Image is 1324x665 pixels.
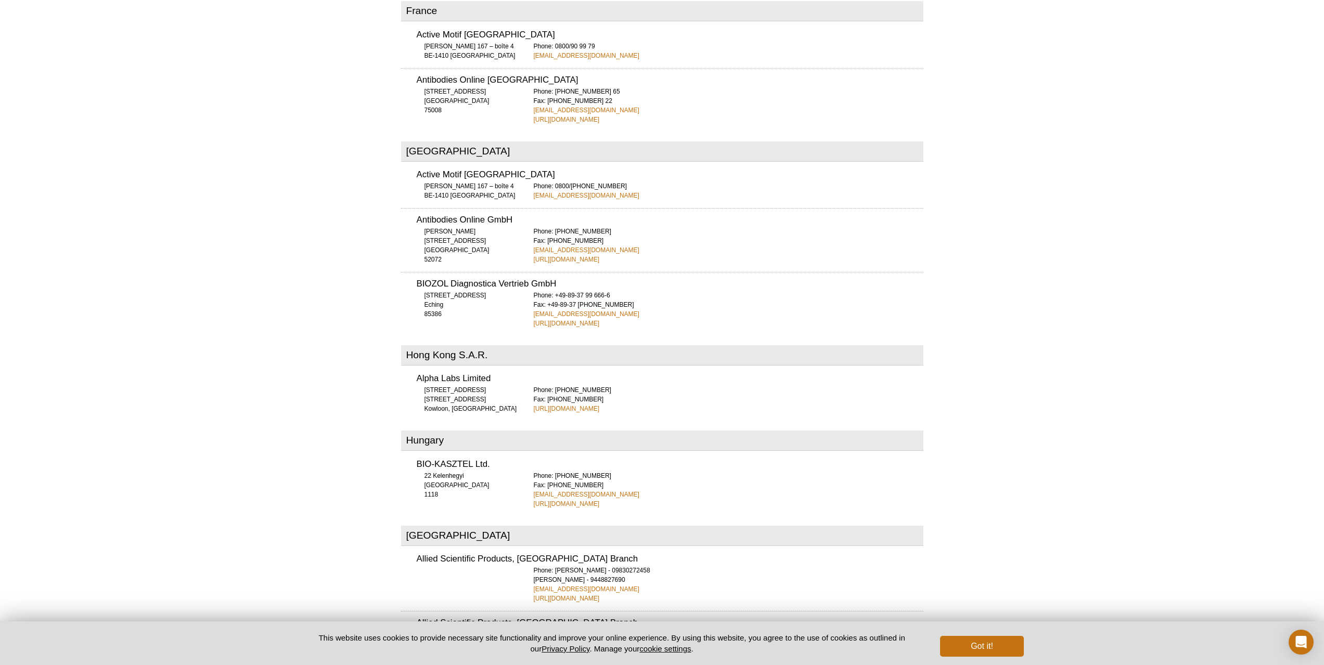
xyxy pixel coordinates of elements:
[417,76,923,85] h3: Antibodies Online [GEOGRAPHIC_DATA]
[534,309,639,319] a: [EMAIL_ADDRESS][DOMAIN_NAME]
[417,181,521,200] div: [PERSON_NAME] 167 – boîte 4 BE-1410 [GEOGRAPHIC_DATA]
[417,31,923,40] h3: Active Motif [GEOGRAPHIC_DATA]
[401,1,923,21] h2: France
[417,227,521,264] div: [PERSON_NAME][STREET_ADDRESS] [GEOGRAPHIC_DATA] 52072
[417,555,923,564] h3: Allied Scientific Products, [GEOGRAPHIC_DATA] Branch
[534,181,923,200] div: Phone: 0800/[PHONE_NUMBER]
[534,255,600,264] a: [URL][DOMAIN_NAME]
[417,619,923,628] h3: Allied Scientific Products, [GEOGRAPHIC_DATA] Branch
[534,191,639,200] a: [EMAIL_ADDRESS][DOMAIN_NAME]
[534,106,639,115] a: [EMAIL_ADDRESS][DOMAIN_NAME]
[534,594,600,603] a: [URL][DOMAIN_NAME]
[301,632,923,654] p: This website uses cookies to provide necessary site functionality and improve your online experie...
[417,385,521,413] div: [STREET_ADDRESS] [STREET_ADDRESS] Kowloon, [GEOGRAPHIC_DATA]
[534,566,923,603] div: Phone: [PERSON_NAME] - 09830272458 [PERSON_NAME] - 9448827690
[417,374,923,383] h3: Alpha Labs Limited
[534,584,639,594] a: [EMAIL_ADDRESS][DOMAIN_NAME]
[417,291,521,319] div: [STREET_ADDRESS] Eching 85386
[417,216,923,225] h3: Antibodies Online GmbH
[1289,630,1314,655] div: Open Intercom Messenger
[534,471,923,508] div: Phone: [PHONE_NUMBER] Fax: [PHONE_NUMBER]
[417,171,923,179] h3: Active Motif [GEOGRAPHIC_DATA]
[534,51,639,60] a: [EMAIL_ADDRESS][DOMAIN_NAME]
[940,636,1023,657] button: Got it!
[534,291,923,328] div: Phone: +49-89-37 99 666-6 Fax: +49-89-37 [PHONE_NUMBER]
[401,526,923,546] h2: [GEOGRAPHIC_DATA]
[534,490,639,499] a: [EMAIL_ADDRESS][DOMAIN_NAME]
[534,87,923,124] div: Phone: [PHONE_NUMBER] 65 Fax: [PHONE_NUMBER] 22
[417,460,923,469] h3: BIO-KASZTEL Ltd.
[534,245,639,255] a: [EMAIL_ADDRESS][DOMAIN_NAME]
[417,280,923,289] h3: BIOZOL Diagnostica Vertrieb GmbH
[417,87,521,115] div: [STREET_ADDRESS] [GEOGRAPHIC_DATA] 75008
[401,431,923,451] h2: Hungary
[534,385,923,413] div: Phone: [PHONE_NUMBER] Fax: [PHONE_NUMBER]
[401,345,923,366] h2: Hong Kong S.A.R.
[401,141,923,162] h2: [GEOGRAPHIC_DATA]
[534,227,923,264] div: Phone: [PHONE_NUMBER] Fax: [PHONE_NUMBER]
[534,499,600,508] a: [URL][DOMAIN_NAME]
[534,404,600,413] a: [URL][DOMAIN_NAME]
[417,42,521,60] div: [PERSON_NAME] 167 – boîte 4 BE-1410 [GEOGRAPHIC_DATA]
[542,644,589,653] a: Privacy Policy
[534,319,600,328] a: [URL][DOMAIN_NAME]
[534,115,600,124] a: [URL][DOMAIN_NAME]
[639,644,691,653] button: cookie settings
[417,471,521,499] div: 22 Kelenhegyi [GEOGRAPHIC_DATA] 1118
[534,42,923,60] div: Phone: 0800/90 99 79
